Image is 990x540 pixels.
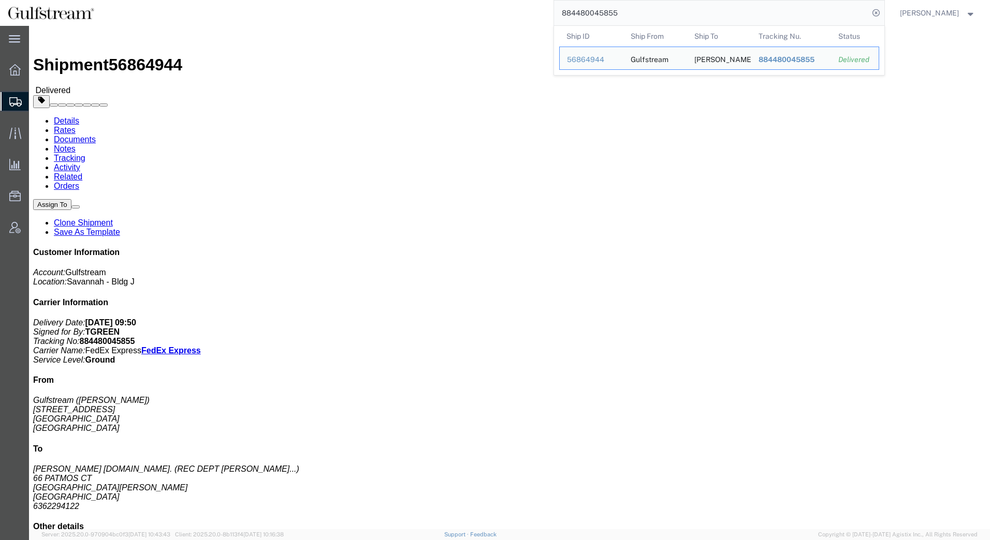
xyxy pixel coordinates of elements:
[831,26,879,47] th: Status
[128,531,170,537] span: [DATE] 10:43:43
[758,54,824,65] div: 884480045855
[694,47,744,69] div: SEYER INDUSTRIES.INC.
[838,54,871,65] div: Delivered
[758,55,814,64] span: 884480045855
[567,54,616,65] div: 56864944
[41,531,170,537] span: Server: 2025.20.0-970904bc0f3
[554,1,869,25] input: Search for shipment number, reference number
[818,530,978,539] span: Copyright © [DATE]-[DATE] Agistix Inc., All Rights Reserved
[175,531,284,537] span: Client: 2025.20.0-8b113f4
[899,7,976,19] button: [PERSON_NAME]
[623,26,687,47] th: Ship From
[687,26,751,47] th: Ship To
[630,47,668,69] div: Gulfstream
[559,26,884,75] table: Search Results
[444,531,470,537] a: Support
[559,26,623,47] th: Ship ID
[470,531,497,537] a: Feedback
[751,26,831,47] th: Tracking Nu.
[29,26,990,529] iframe: FS Legacy Container
[900,7,959,19] span: Kimberly Printup
[7,5,95,21] img: logo
[243,531,284,537] span: [DATE] 10:16:38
